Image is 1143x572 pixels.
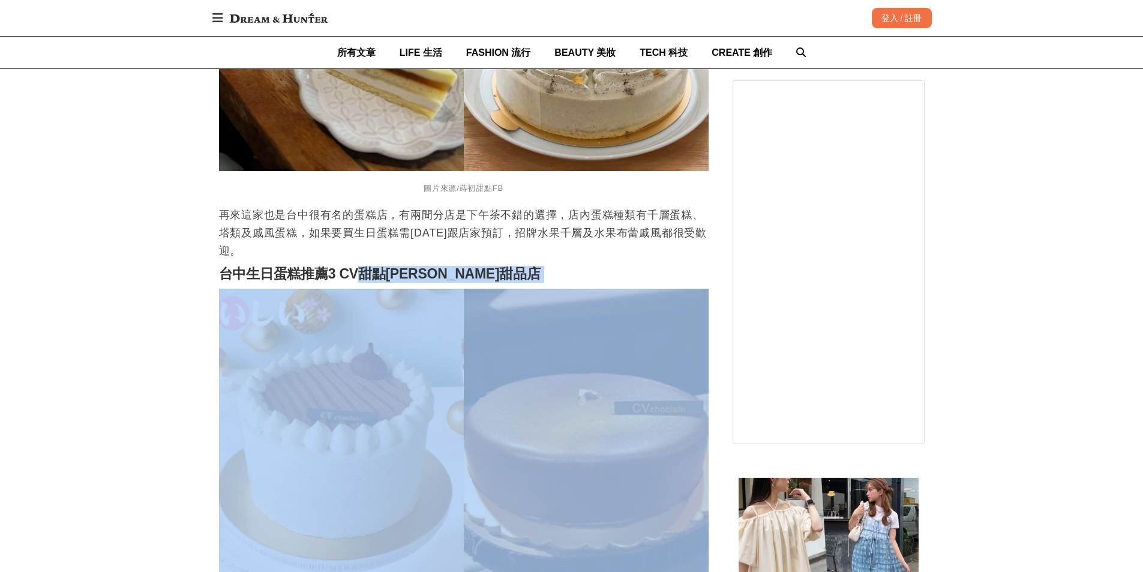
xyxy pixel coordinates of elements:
[872,8,932,28] div: 登入 / 註冊
[337,47,376,58] span: 所有文章
[224,7,334,29] img: Dream & Hunter
[219,266,541,281] strong: 台中生日蛋糕推薦3 CV甜點[PERSON_NAME]甜品店
[337,37,376,68] a: 所有文章
[219,206,709,260] p: 再來這家也是台中很有名的蛋糕店，有兩間分店是下午茶不錯的選擇，店內蛋糕種類有千層蛋糕、塔類及戚風蛋糕，如果要買生日蛋糕需[DATE]跟店家預訂，招牌水果千層及水果布蕾戚風都很受歡迎。
[466,37,531,68] a: FASHION 流行
[400,37,442,68] a: LIFE 生活
[554,37,616,68] a: BEAUTY 美妝
[712,47,772,58] span: CREATE 創作
[712,37,772,68] a: CREATE 創作
[640,37,688,68] a: TECH 科技
[640,47,688,58] span: TECH 科技
[466,47,531,58] span: FASHION 流行
[554,47,616,58] span: BEAUTY 美妝
[424,184,503,193] span: 圖片來源/蒔初甜點FB
[400,47,442,58] span: LIFE 生活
